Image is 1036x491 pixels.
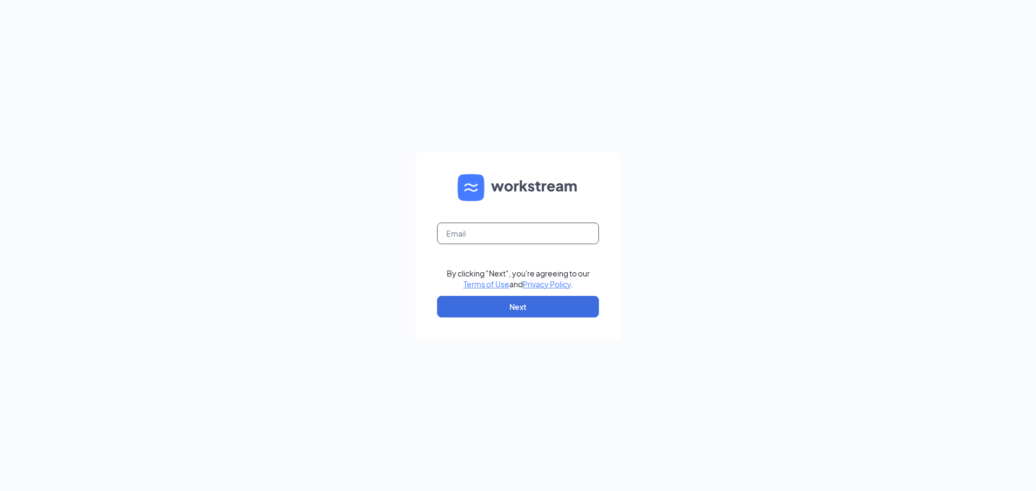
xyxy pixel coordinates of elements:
[437,296,599,317] button: Next
[437,223,599,244] input: Email
[464,279,509,289] a: Terms of Use
[523,279,571,289] a: Privacy Policy
[447,268,590,289] div: By clicking "Next", you're agreeing to our and .
[458,174,578,201] img: WS logo and Workstream text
